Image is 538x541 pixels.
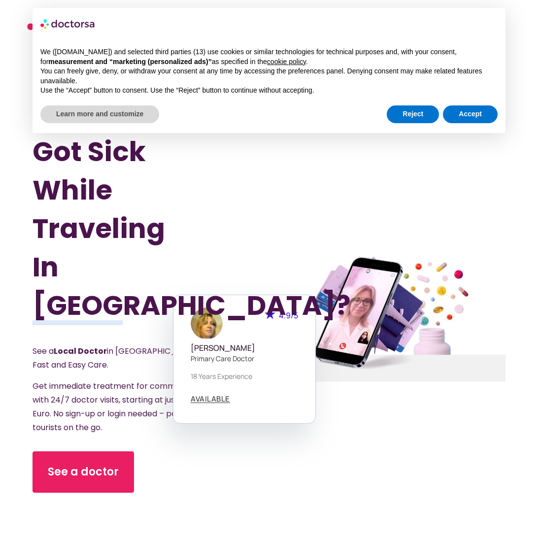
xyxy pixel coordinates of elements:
p: You can freely give, deny, or withdraw your consent at any time by accessing the preferences pane... [40,67,498,86]
button: Learn more and customize [40,105,159,123]
strong: measurement and “marketing (personalized ads)” [48,58,211,66]
h5: [PERSON_NAME] [191,343,298,353]
span: AVAILABLE [191,395,230,403]
span: See a doctor [48,464,119,480]
p: We ([DOMAIN_NAME]) and selected third parties (13) use cookies or similar technologies for techni... [40,47,498,67]
span: See a in [GEOGRAPHIC_DATA] – Fast and Easy Care. [33,345,209,371]
a: See a doctor [33,451,134,493]
a: AVAILABLE [191,395,230,403]
p: 18 years experience [191,371,298,381]
strong: Local Doctor [54,345,107,357]
a: cookie policy [267,58,306,66]
button: Accept [443,105,498,123]
h1: Got Sick While Traveling In [GEOGRAPHIC_DATA]? [33,133,234,325]
button: Reject [387,105,439,123]
img: logo [40,16,96,32]
span: Get immediate treatment for common issues with 24/7 doctor visits, starting at just 20 Euro. No s... [33,380,210,433]
p: Use the “Accept” button to consent. Use the “Reject” button to continue without accepting. [40,86,498,96]
p: Primary care doctor [191,353,298,364]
